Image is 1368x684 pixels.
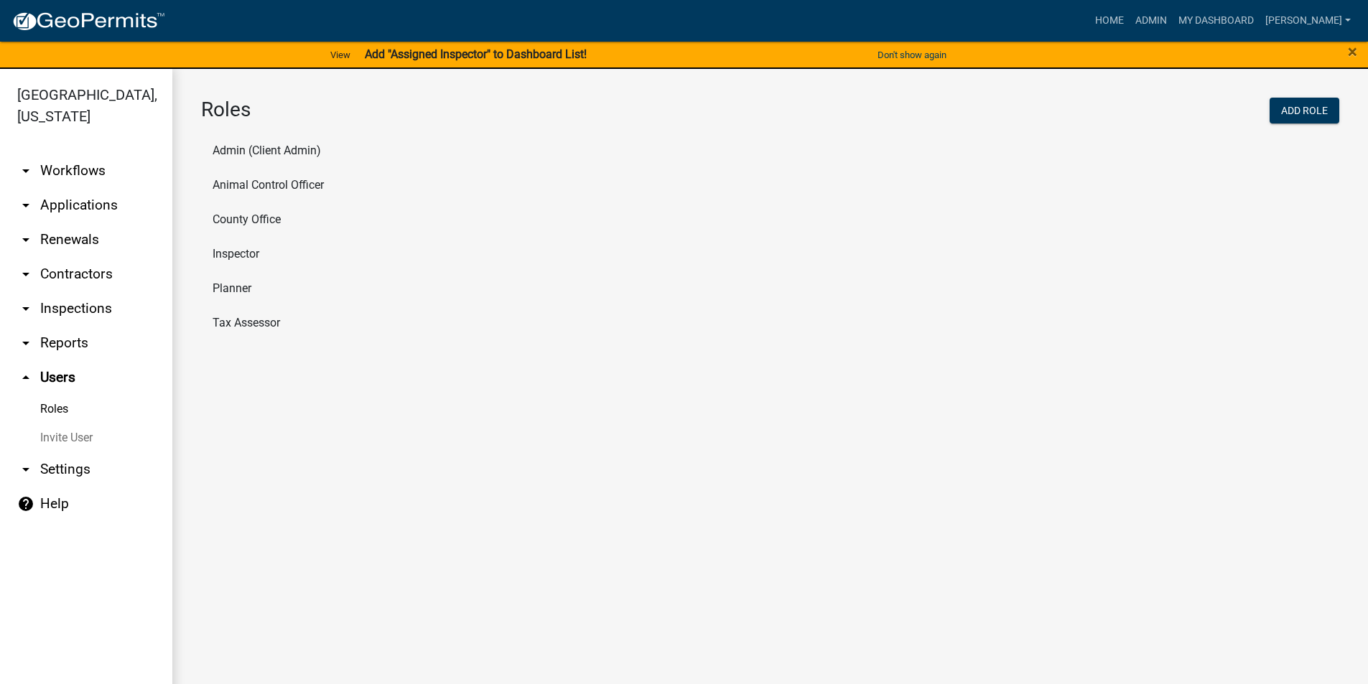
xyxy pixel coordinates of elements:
[365,47,587,61] strong: Add "Assigned Inspector" to Dashboard List!
[17,495,34,512] i: help
[17,197,34,214] i: arrow_drop_down
[201,133,1339,168] li: Admin (Client Admin)
[872,43,952,67] button: Don't show again
[17,461,34,478] i: arrow_drop_down
[17,334,34,352] i: arrow_drop_down
[1260,7,1357,34] a: [PERSON_NAME]
[201,306,1339,340] li: Tax Assessor
[17,369,34,386] i: arrow_drop_up
[201,168,1339,202] li: Animal Control Officer
[1270,98,1339,123] button: Add Role
[17,300,34,317] i: arrow_drop_down
[1348,43,1357,60] button: Close
[325,43,356,67] a: View
[1130,7,1173,34] a: Admin
[17,162,34,179] i: arrow_drop_down
[201,98,760,122] h3: Roles
[1348,42,1357,62] span: ×
[17,231,34,248] i: arrow_drop_down
[1089,7,1130,34] a: Home
[1173,7,1260,34] a: My Dashboard
[201,237,1339,271] li: Inspector
[201,202,1339,237] li: County Office
[17,266,34,283] i: arrow_drop_down
[201,271,1339,306] li: Planner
